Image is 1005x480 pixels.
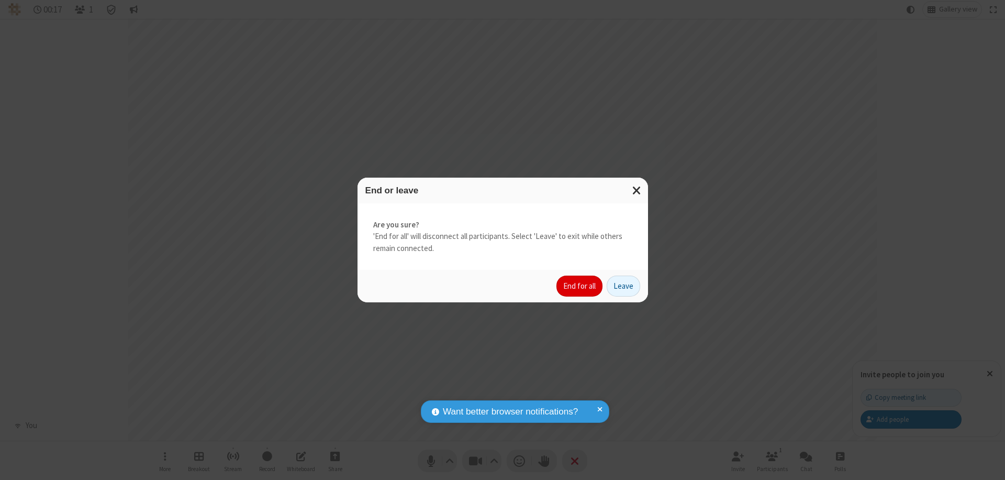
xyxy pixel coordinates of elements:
strong: Are you sure? [373,219,632,231]
h3: End or leave [365,186,640,195]
button: Leave [607,276,640,297]
div: 'End for all' will disconnect all participants. Select 'Leave' to exit while others remain connec... [358,203,648,270]
span: Want better browser notifications? [443,405,578,419]
button: Close modal [626,178,648,203]
button: End for all [556,276,602,297]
